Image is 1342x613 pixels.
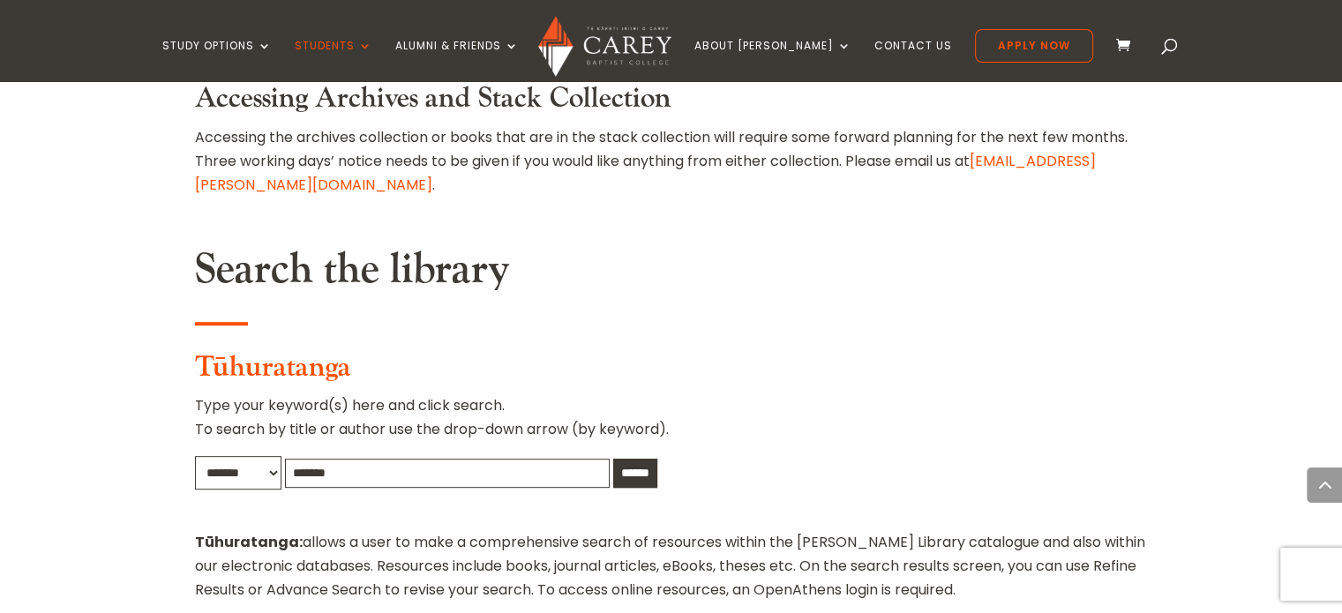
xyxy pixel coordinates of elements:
strong: Tūhuratanga: [195,532,303,552]
img: Carey Baptist College [538,16,672,77]
p: Type your keyword(s) here and click search. To search by title or author use the drop-down arrow ... [195,393,1148,455]
a: Students [295,40,372,81]
h3: Accessing Archives and Stack Collection [195,82,1148,124]
h2: Search the library [195,244,1148,304]
a: About [PERSON_NAME] [694,40,851,81]
a: Apply Now [975,29,1093,63]
p: allows a user to make a comprehensive search of resources within the [PERSON_NAME] Library catalo... [195,530,1148,602]
a: Contact Us [874,40,952,81]
a: Alumni & Friends [395,40,519,81]
h3: Tūhuratanga [195,351,1148,393]
a: Study Options [162,40,272,81]
p: Accessing the archives collection or books that are in the stack collection will require some for... [195,125,1148,198]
